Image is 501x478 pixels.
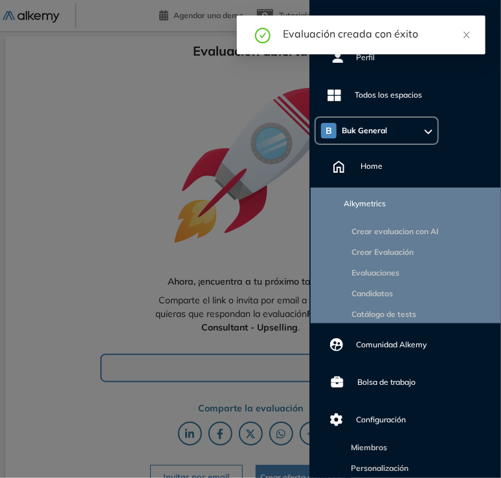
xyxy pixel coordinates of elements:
span: Alkymetrics [344,198,386,210]
span: Comunidad Alkemy [356,339,427,351]
span: Configuración [356,414,406,426]
a: Crear evaluacion con AI [347,226,439,236]
span: close [462,30,471,39]
span: Home [361,160,383,172]
div: Evaluación creada con éxito [284,26,470,41]
a: Evaluaciones [347,268,400,277]
a: Miembros [346,442,387,452]
a: Catálogo de tests [347,309,417,319]
a: Candidatos [347,288,394,298]
span: Todos los espacios [355,89,422,101]
span: check-circle [255,26,271,43]
span: Bolsa de trabajo [357,376,416,388]
a: Crear Evaluación [347,247,414,257]
span: B [326,125,332,136]
a: Personalización [346,463,408,473]
span: Buk General [342,125,387,136]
